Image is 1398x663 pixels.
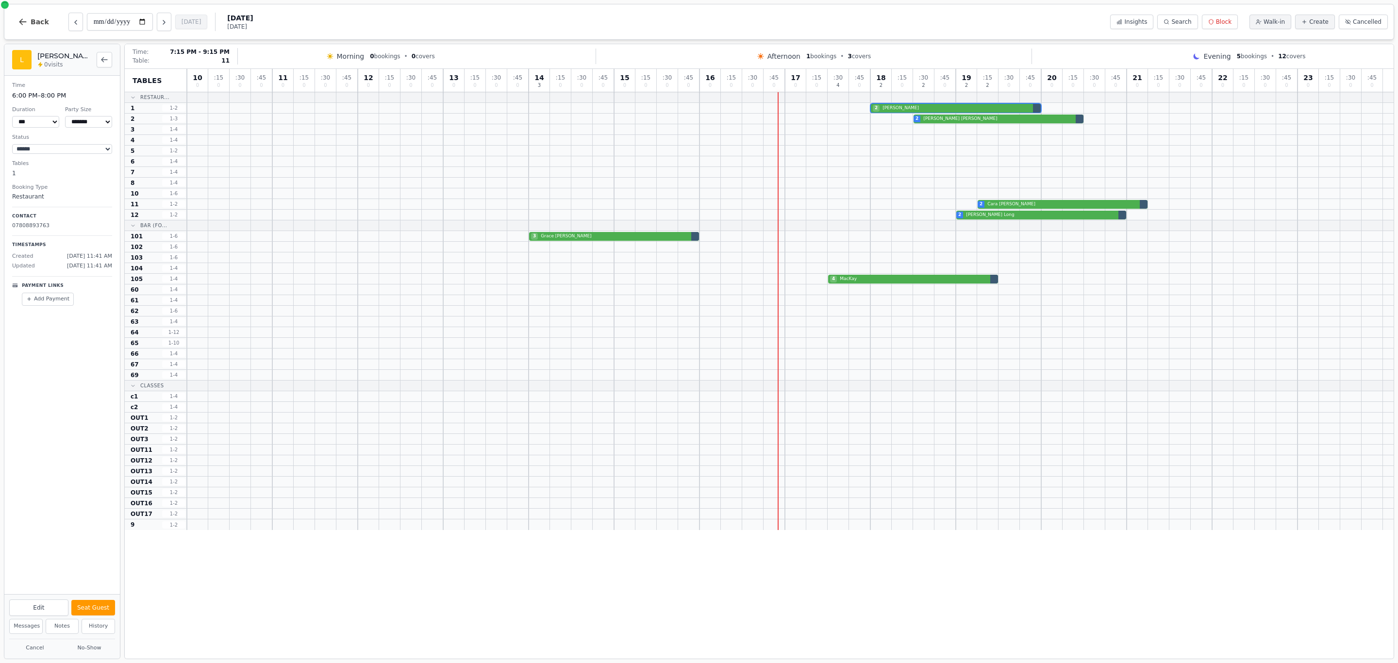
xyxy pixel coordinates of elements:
[873,105,880,112] span: 2
[162,232,185,240] span: 1 - 6
[131,254,143,262] span: 103
[1175,75,1184,81] span: : 30
[9,642,61,654] button: Cancel
[133,57,150,65] span: Table:
[513,75,522,81] span: : 45
[1278,52,1305,60] span: covers
[9,619,43,634] button: Messages
[730,83,732,88] span: 0
[985,201,1137,208] span: Cara [PERSON_NAME]
[133,48,149,56] span: Time:
[1261,75,1270,81] span: : 30
[162,414,185,421] span: 1 - 2
[196,83,199,88] span: 0
[162,104,185,112] span: 1 - 2
[769,75,779,81] span: : 45
[162,168,185,176] span: 1 - 4
[1282,75,1291,81] span: : 45
[302,83,305,88] span: 0
[97,52,112,67] button: Back to bookings list
[838,276,987,282] span: MacKay
[1157,15,1198,29] button: Search
[1071,83,1074,88] span: 0
[1264,83,1266,88] span: 0
[162,265,185,272] span: 1 - 4
[12,91,112,100] dd: 6:00 PM – 8:00 PM
[337,51,365,61] span: Morning
[221,57,230,65] span: 11
[727,75,736,81] span: : 15
[162,254,185,261] span: 1 - 6
[492,75,501,81] span: : 30
[193,74,202,81] span: 10
[131,126,134,133] span: 3
[1237,53,1241,60] span: 5
[12,160,112,168] dt: Tables
[1093,83,1096,88] span: 0
[705,74,715,81] span: 16
[556,75,565,81] span: : 15
[162,200,185,208] span: 1 - 2
[131,307,139,315] span: 62
[162,350,185,357] span: 1 - 4
[1221,83,1224,88] span: 0
[983,75,992,81] span: : 15
[815,83,818,88] span: 0
[830,276,837,282] span: 4
[64,642,115,654] button: No-Show
[345,83,348,88] span: 0
[131,457,152,464] span: OUT12
[12,213,112,220] p: Contact
[162,457,185,464] span: 1 - 2
[534,74,544,81] span: 14
[684,75,693,81] span: : 45
[162,211,185,218] span: 1 - 2
[131,425,148,432] span: OUT2
[1202,15,1238,29] button: Block
[919,75,928,81] span: : 30
[404,52,408,60] span: •
[623,83,626,88] span: 0
[1050,83,1053,88] span: 0
[71,600,115,615] button: Seat Guest
[12,262,35,270] span: Updated
[12,252,33,261] span: Created
[162,499,185,507] span: 1 - 2
[1239,75,1248,81] span: : 15
[131,467,152,475] span: OUT13
[986,83,989,88] span: 2
[1242,83,1245,88] span: 0
[131,147,134,155] span: 5
[162,126,185,133] span: 1 - 4
[412,53,416,60] span: 0
[876,74,885,81] span: 18
[1199,83,1202,88] span: 0
[22,282,64,289] p: Payment Links
[162,478,185,485] span: 1 - 2
[385,75,394,81] span: : 15
[940,75,949,81] span: : 45
[1029,83,1032,88] span: 0
[1367,75,1377,81] span: : 45
[162,286,185,293] span: 1 - 4
[1271,52,1274,60] span: •
[943,83,946,88] span: 0
[1216,18,1232,26] span: Block
[687,83,690,88] span: 0
[12,242,112,249] p: Timestamps
[1114,83,1117,88] span: 0
[9,599,68,616] button: Edit
[162,115,185,122] span: 1 - 3
[10,10,57,33] button: Back
[44,61,63,68] span: 0 visits
[1197,75,1206,81] span: : 45
[131,136,134,144] span: 4
[370,52,400,60] span: bookings
[794,83,797,88] span: 0
[531,233,538,240] span: 3
[709,83,712,88] span: 0
[131,510,152,518] span: OUT17
[1285,83,1288,88] span: 0
[1132,74,1142,81] span: 21
[364,74,373,81] span: 12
